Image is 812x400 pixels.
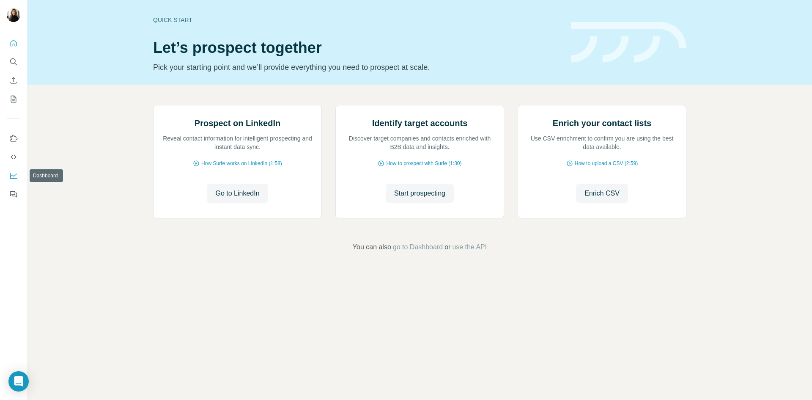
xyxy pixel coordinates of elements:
span: How to upload a CSV (2:59) [575,160,638,167]
p: Pick your starting point and we’ll provide everything you need to prospect at scale. [153,61,561,73]
span: How to prospect with Surfe (1:30) [386,160,461,167]
button: Dashboard [7,168,20,183]
span: Enrich CSV [584,188,620,199]
span: You can also [353,242,391,252]
button: use the API [452,242,487,252]
div: Quick start [153,16,561,24]
span: Start prospecting [394,188,445,199]
h1: Let’s prospect together [153,39,561,56]
img: Avatar [7,8,20,22]
button: Feedback [7,187,20,202]
h2: Prospect on LinkedIn [195,117,280,129]
button: Use Surfe API [7,149,20,165]
h2: Identify target accounts [372,117,468,129]
button: Enrich CSV [576,184,628,203]
button: Go to LinkedIn [207,184,268,203]
p: Reveal contact information for intelligent prospecting and instant data sync. [162,134,313,151]
p: Use CSV enrichment to confirm you are using the best data available. [527,134,678,151]
span: Go to LinkedIn [215,188,259,199]
button: Quick start [7,36,20,51]
button: Enrich CSV [7,73,20,88]
img: banner [571,22,686,63]
button: Use Surfe on LinkedIn [7,131,20,146]
h2: Enrich your contact lists [553,117,651,129]
span: How Surfe works on LinkedIn (1:58) [201,160,282,167]
span: or [444,242,450,252]
button: Start prospecting [386,184,454,203]
button: Search [7,54,20,69]
button: My lists [7,91,20,107]
div: Open Intercom Messenger [8,371,29,392]
p: Discover target companies and contacts enriched with B2B data and insights. [344,134,495,151]
button: go to Dashboard [393,242,443,252]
